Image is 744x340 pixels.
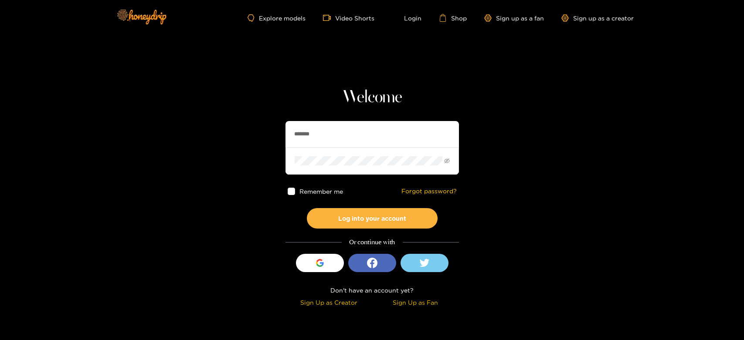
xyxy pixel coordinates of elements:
[439,14,467,22] a: Shop
[248,14,305,22] a: Explore models
[561,14,634,22] a: Sign up as a creator
[285,87,459,108] h1: Welcome
[307,208,438,229] button: Log into your account
[392,14,421,22] a: Login
[288,297,370,307] div: Sign Up as Creator
[323,14,374,22] a: Video Shorts
[285,285,459,295] div: Don't have an account yet?
[323,14,335,22] span: video-camera
[299,188,343,195] span: Remember me
[484,14,544,22] a: Sign up as a fan
[401,188,457,195] a: Forgot password?
[374,297,457,307] div: Sign Up as Fan
[444,158,450,164] span: eye-invisible
[285,237,459,247] div: Or continue with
